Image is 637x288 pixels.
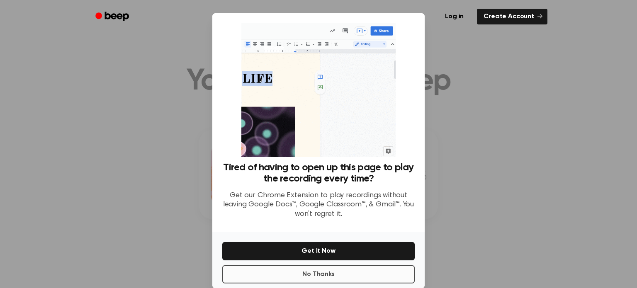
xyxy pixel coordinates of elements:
img: Beep extension in action [241,23,395,157]
p: Get our Chrome Extension to play recordings without leaving Google Docs™, Google Classroom™, & Gm... [222,191,415,219]
a: Create Account [477,9,547,24]
a: Log in [437,7,472,26]
a: Beep [90,9,136,25]
button: Get It Now [222,242,415,260]
button: No Thanks [222,265,415,283]
h3: Tired of having to open up this page to play the recording every time? [222,162,415,184]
